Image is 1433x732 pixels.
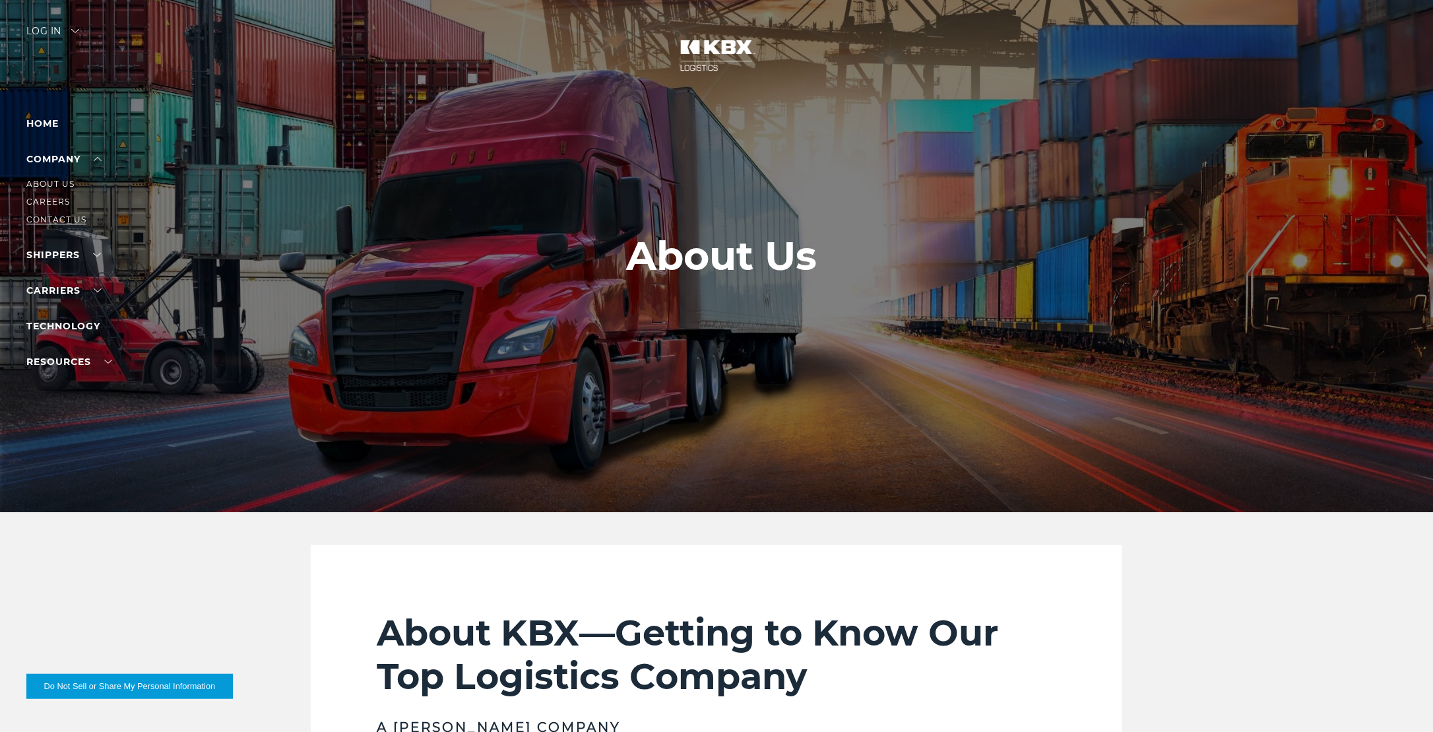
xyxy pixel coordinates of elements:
[26,249,101,261] a: SHIPPERS
[26,356,112,368] a: RESOURCES
[26,179,75,189] a: About Us
[626,234,817,279] h1: About Us
[667,26,766,84] img: kbx logo
[26,215,86,224] a: Contact Us
[26,117,59,129] a: Home
[26,284,102,296] a: Carriers
[26,153,102,165] a: Company
[26,320,100,332] a: Technology
[71,29,79,33] img: arrow
[26,674,233,699] button: Do Not Sell or Share My Personal Information
[377,611,1056,698] h2: About KBX—Getting to Know Our Top Logistics Company
[26,197,70,207] a: Careers
[26,26,79,46] div: Log in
